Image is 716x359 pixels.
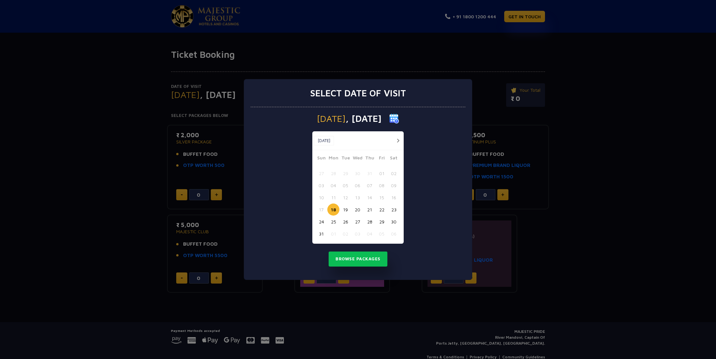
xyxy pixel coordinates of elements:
[327,204,339,216] button: 18
[376,228,388,240] button: 05
[376,154,388,163] span: Fri
[364,228,376,240] button: 04
[339,167,351,179] button: 29
[364,179,376,191] button: 07
[351,179,364,191] button: 06
[327,154,339,163] span: Mon
[339,216,351,228] button: 26
[315,167,327,179] button: 27
[329,252,387,267] button: Browse Packages
[315,179,327,191] button: 03
[364,191,376,204] button: 14
[388,228,400,240] button: 06
[314,136,334,146] button: [DATE]
[339,204,351,216] button: 19
[327,191,339,204] button: 11
[388,154,400,163] span: Sat
[388,167,400,179] button: 02
[388,179,400,191] button: 09
[364,216,376,228] button: 28
[310,88,406,99] h3: Select date of visit
[364,167,376,179] button: 31
[327,216,339,228] button: 25
[315,216,327,228] button: 24
[339,228,351,240] button: 02
[327,179,339,191] button: 04
[388,216,400,228] button: 30
[388,204,400,216] button: 23
[339,179,351,191] button: 05
[389,114,399,123] img: calender icon
[351,228,364,240] button: 03
[376,191,388,204] button: 15
[388,191,400,204] button: 16
[339,191,351,204] button: 12
[351,204,364,216] button: 20
[315,191,327,204] button: 10
[327,228,339,240] button: 01
[364,154,376,163] span: Thu
[317,114,346,123] span: [DATE]
[376,179,388,191] button: 08
[376,167,388,179] button: 01
[327,167,339,179] button: 28
[351,216,364,228] button: 27
[351,191,364,204] button: 13
[315,154,327,163] span: Sun
[364,204,376,216] button: 21
[346,114,381,123] span: , [DATE]
[315,204,327,216] button: 17
[315,228,327,240] button: 31
[376,204,388,216] button: 22
[376,216,388,228] button: 29
[351,167,364,179] button: 30
[351,154,364,163] span: Wed
[339,154,351,163] span: Tue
